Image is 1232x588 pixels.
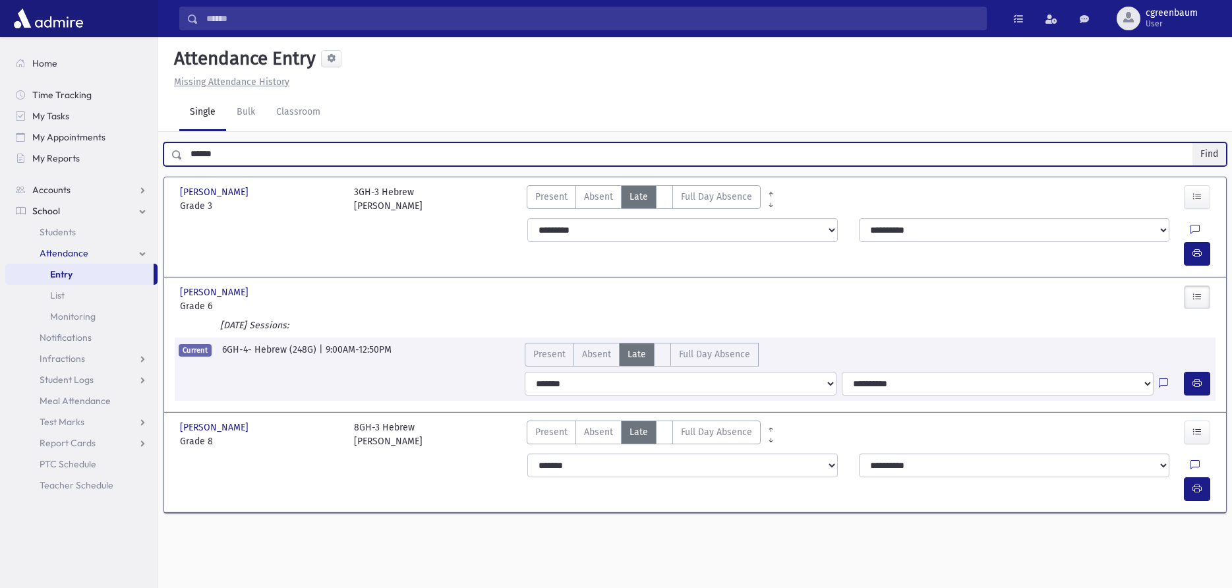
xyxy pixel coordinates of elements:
u: Missing Attendance History [174,76,289,88]
a: Attendance [5,243,158,264]
span: Absent [584,425,613,439]
span: Time Tracking [32,89,92,101]
span: Monitoring [50,310,96,322]
input: Search [198,7,986,30]
span: Test Marks [40,416,84,428]
span: Meal Attendance [40,395,111,407]
span: Full Day Absence [679,347,750,361]
span: Report Cards [40,437,96,449]
span: Infractions [40,353,85,365]
span: Home [32,57,57,69]
a: Time Tracking [5,84,158,105]
button: Find [1192,143,1226,165]
span: Student Logs [40,374,94,386]
span: cgreenbaum [1146,8,1198,18]
a: Report Cards [5,432,158,454]
span: Notifications [40,332,92,343]
a: Bulk [226,94,266,131]
span: Present [533,347,566,361]
span: [PERSON_NAME] [180,185,251,199]
span: [PERSON_NAME] [180,285,251,299]
span: Entry [50,268,73,280]
span: Grade 8 [180,434,341,448]
span: Teacher Schedule [40,479,113,491]
span: 6GH-4- Hebrew (248G) [222,343,319,367]
span: Present [535,425,568,439]
span: Full Day Absence [681,190,752,204]
span: Absent [582,347,611,361]
a: Classroom [266,94,331,131]
img: AdmirePro [11,5,86,32]
a: My Tasks [5,105,158,127]
a: Home [5,53,158,74]
span: My Reports [32,152,80,164]
span: Late [628,347,646,361]
span: 9:00AM-12:50PM [326,343,392,367]
span: Attendance [40,247,88,259]
span: Current [179,344,212,357]
a: Entry [5,264,154,285]
a: Meal Attendance [5,390,158,411]
div: 8GH-3 Hebrew [PERSON_NAME] [354,421,423,448]
a: Monitoring [5,306,158,327]
span: | [319,343,326,367]
span: Grade 6 [180,299,341,313]
span: Late [630,190,648,204]
span: Full Day Absence [681,425,752,439]
div: AttTypes [527,421,761,448]
a: My Reports [5,148,158,169]
a: School [5,200,158,221]
span: Grade 3 [180,199,341,213]
a: Notifications [5,327,158,348]
a: PTC Schedule [5,454,158,475]
a: Students [5,221,158,243]
a: Missing Attendance History [169,76,289,88]
a: Accounts [5,179,158,200]
span: List [50,289,65,301]
a: My Appointments [5,127,158,148]
span: [PERSON_NAME] [180,421,251,434]
span: My Appointments [32,131,105,143]
span: Students [40,226,76,238]
a: Teacher Schedule [5,475,158,496]
span: Accounts [32,184,71,196]
a: Single [179,94,226,131]
a: List [5,285,158,306]
a: Student Logs [5,369,158,390]
span: My Tasks [32,110,69,122]
i: [DATE] Sessions: [220,320,289,331]
h5: Attendance Entry [169,47,316,70]
div: AttTypes [525,343,759,367]
span: Present [535,190,568,204]
a: Infractions [5,348,158,369]
span: Absent [584,190,613,204]
span: PTC Schedule [40,458,96,470]
span: User [1146,18,1198,29]
a: Test Marks [5,411,158,432]
span: Late [630,425,648,439]
div: AttTypes [527,185,761,213]
span: School [32,205,60,217]
div: 3GH-3 Hebrew [PERSON_NAME] [354,185,423,213]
